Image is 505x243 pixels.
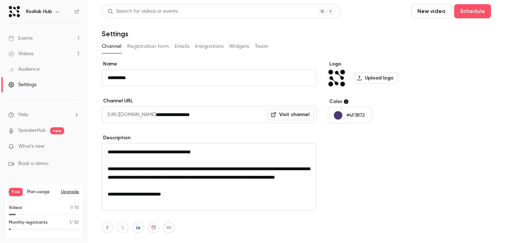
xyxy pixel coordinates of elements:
span: new [50,127,64,134]
p: / 10 [70,205,79,211]
div: Audience [8,66,40,73]
img: Kodiak Hub [328,70,345,87]
button: Team [255,41,268,52]
p: / 30 [69,219,79,226]
button: #4F3872 [328,107,372,124]
div: Settings [8,81,36,88]
span: [URL][DOMAIN_NAME] [102,106,156,123]
section: Logo [328,60,436,87]
span: 1 [69,220,71,225]
a: SpeakerHub [18,127,46,134]
span: Help [18,111,28,119]
img: Kodiak Hub [9,6,20,17]
button: Channel [102,41,122,52]
div: Events [8,35,33,42]
button: Emails [175,41,189,52]
h6: Kodiak Hub [26,8,52,15]
label: Channel URL [102,97,317,104]
button: New video [411,4,451,18]
button: Registration form [127,41,169,52]
p: Videos [9,205,22,211]
button: Integrations [195,41,224,52]
label: Description [102,134,317,141]
button: Widgets [229,41,249,52]
label: Logo [328,60,436,68]
label: Name [102,60,317,68]
button: Upgrade [61,189,79,195]
span: What's new [18,143,45,150]
label: Upload logo [354,72,398,84]
p: #4F3872 [346,112,365,119]
span: Book a demo [18,160,48,167]
button: Schedule [454,4,491,18]
span: 1 [70,206,72,210]
li: help-dropdown-opener [8,111,79,119]
a: Visit channel [268,109,314,120]
div: Videos [8,50,33,57]
span: Plan usage [27,189,57,195]
span: Free [9,188,23,196]
h1: Settings [102,30,128,38]
p: Monthly registrants [9,219,48,226]
div: Search for videos or events [108,8,178,15]
label: Color [328,98,436,105]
